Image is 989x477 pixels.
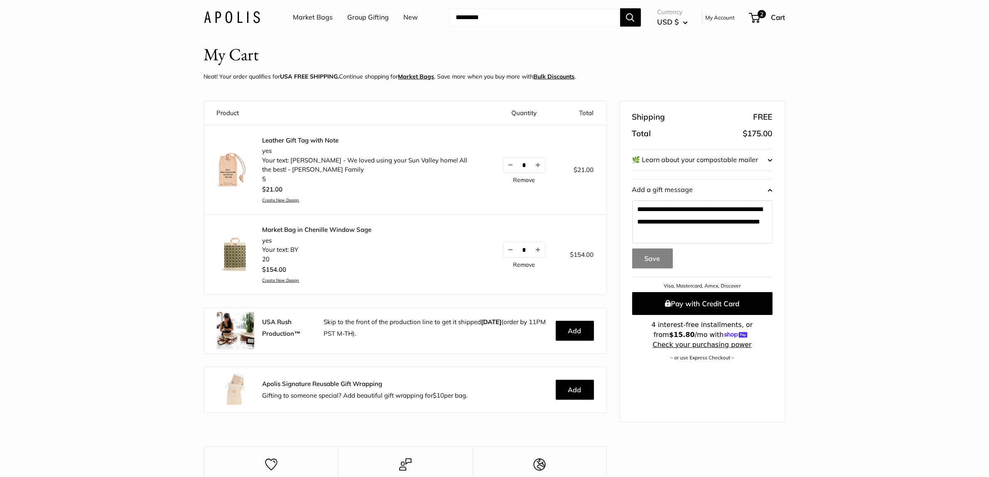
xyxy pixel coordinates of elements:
[632,110,665,125] span: Shipping
[632,375,773,393] iframe: PayPal-paypal
[433,391,444,399] span: $10
[632,292,773,315] button: Pay with Credit Card
[556,380,594,400] button: Add
[263,136,478,145] a: Leather Gift Tag with Note
[263,146,478,156] li: yes
[632,150,773,170] button: 🌿 Learn about your compostable mailer
[263,236,372,246] li: yes
[263,175,478,184] li: 5
[558,101,606,125] th: Total
[757,10,766,18] span: 2
[658,15,688,29] button: USD $
[658,17,679,26] span: USD $
[632,248,673,268] button: Save
[293,11,333,24] a: Market Bags
[753,110,773,125] span: FREE
[217,312,254,349] img: rush.jpg
[263,156,478,175] li: Your text: [PERSON_NAME] - We loved using your Sun Valley home! All the best! - [PERSON_NAME] Family
[670,354,734,361] a: – or use Express Checkout –
[263,185,283,193] span: $21.00
[449,8,620,27] input: Search...
[570,251,594,258] span: $154.00
[518,162,531,169] input: Quantity
[503,242,518,257] button: Decrease quantity by 1
[204,42,259,67] h1: My Cart
[204,71,576,82] p: Neat! Your order qualifies for Continue shopping for . Save more when you buy more with .
[658,6,688,18] span: Currency
[513,262,535,268] a: Remove
[263,197,478,203] a: Create New Design
[280,73,339,80] strong: USA FREE SHIPPING.
[263,245,372,255] li: Your text: BY
[491,101,558,125] th: Quantity
[706,12,735,22] a: My Account
[743,128,773,138] span: $175.00
[664,283,741,289] a: Visa, Mastercard, Amex, Discover
[750,11,785,24] a: 2 Cart
[513,177,535,183] a: Remove
[263,380,383,388] strong: Apolis Signature Reusable Gift Wrapping
[263,266,287,273] span: $154.00
[620,8,641,27] button: Search
[324,316,550,339] p: Skip to the front of the production line to get it shipped (order by 11PM PST M-TH).
[632,179,773,200] button: Add a gift message
[263,255,372,264] li: 20
[263,391,468,399] span: Gifting to someone special? Add beautiful gift wrapping for per bag.
[632,126,651,141] span: Total
[204,101,491,125] th: Product
[404,11,418,24] a: New
[771,13,785,22] span: Cart
[481,318,501,326] b: [DATE]
[556,321,594,341] button: Add
[204,11,260,23] img: Apolis
[348,11,389,24] a: Group Gifting
[263,318,301,337] strong: USA Rush Production™
[574,166,594,174] span: $21.00
[503,157,518,172] button: Decrease quantity by 1
[518,246,531,253] input: Quantity
[531,157,545,172] button: Increase quantity by 1
[263,278,372,283] a: Create New Design
[217,150,254,188] img: description_Make it yours with custom printed text
[217,371,254,408] img: Apolis_GiftWrapping_5_90x_2x.jpg
[534,73,575,80] u: Bulk Discounts
[531,242,545,257] button: Increase quantity by 1
[263,226,372,234] a: Market Bag in Chenille Window Sage
[398,73,434,80] a: Market Bags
